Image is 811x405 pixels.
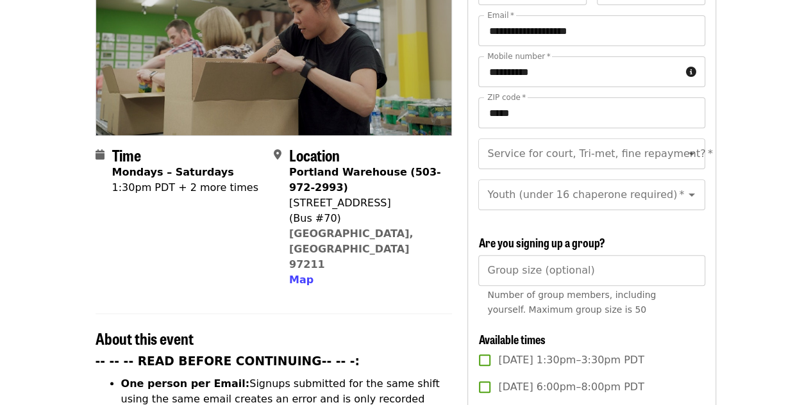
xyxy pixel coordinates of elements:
[686,66,696,78] i: circle-info icon
[498,379,644,395] span: [DATE] 6:00pm–8:00pm PDT
[487,53,550,60] label: Mobile number
[478,15,705,46] input: Email
[289,166,441,194] strong: Portland Warehouse (503-972-2993)
[683,186,701,204] button: Open
[289,211,442,226] div: (Bus #70)
[478,331,545,347] span: Available times
[96,354,360,368] strong: -- -- -- READ BEFORE CONTINUING-- -- -:
[289,227,414,270] a: [GEOGRAPHIC_DATA], [GEOGRAPHIC_DATA] 97211
[289,272,314,288] button: Map
[289,195,442,211] div: [STREET_ADDRESS]
[478,56,680,87] input: Mobile number
[289,274,314,286] span: Map
[96,327,194,349] span: About this event
[96,149,105,161] i: calendar icon
[487,12,514,19] label: Email
[112,180,258,195] div: 1:30pm PDT + 2 more times
[478,234,605,251] span: Are you signing up a group?
[121,377,250,390] strong: One person per Email:
[487,94,526,101] label: ZIP code
[487,290,656,315] span: Number of group members, including yourself. Maximum group size is 50
[498,352,644,368] span: [DATE] 1:30pm–3:30pm PDT
[289,144,340,166] span: Location
[683,145,701,163] button: Open
[112,166,234,178] strong: Mondays – Saturdays
[112,144,141,166] span: Time
[478,97,705,128] input: ZIP code
[274,149,281,161] i: map-marker-alt icon
[478,255,705,286] input: [object Object]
